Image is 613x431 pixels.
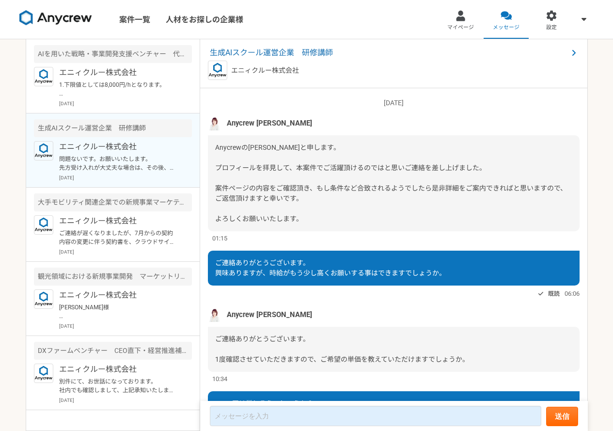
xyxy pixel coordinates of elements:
[215,335,469,363] span: ご連絡ありがとうございます。 1度確認させていただきますので、ご希望の単価を教えていただけますでしょうか。
[546,407,578,426] button: 送信
[215,144,567,223] span: Anycrewの[PERSON_NAME]と申します。 プロフィールを拝見して、本案件でご活躍頂けるのではと思いご連絡を差し上げました。 案件ページの内容をご確認頂き、もし条件など合致されるよう...
[59,377,179,395] p: 別件にて、お世話になっております。 社内でも確認しまして、上記承知いたしました。 引き続きよろしくお願いいたします。
[34,289,53,309] img: logo_text_blue_01.png
[59,289,179,301] p: エニィクルー株式会社
[208,116,222,130] img: %E5%90%8D%E7%A7%B0%E6%9C%AA%E8%A8%AD%E5%AE%9A%E3%81%AE%E3%83%87%E3%82%B6%E3%82%A4%E3%83%B3__3_.png
[34,193,192,211] div: 大手モビリティ関連企業での新規事業マーケティングのサポートポジションを募集！
[227,118,312,128] span: Anycrew [PERSON_NAME]
[34,45,192,63] div: AIを用いた戦略・事業開発支援ベンチャー 代表のメンター（業務コンサルタント）
[59,322,192,330] p: [DATE]
[215,399,314,407] span: 8,000円は厳しそうでしょうか？
[208,98,580,108] p: [DATE]
[59,364,179,375] p: エニィクルー株式会社
[565,289,580,298] span: 06:06
[59,215,179,227] p: エニィクルー株式会社
[59,397,192,404] p: [DATE]
[208,307,222,322] img: %E5%90%8D%E7%A7%B0%E6%9C%AA%E8%A8%AD%E5%AE%9A%E3%81%AE%E3%83%87%E3%82%B6%E3%82%A4%E3%83%B3__3_.png
[59,229,179,246] p: ご連絡が遅くなりましたが、7月からの契約内容の変更に伴う契約書を、クラウドサインにてお送りしましたので、ご確認と締結をお願いいたします。 ご不明点あれば、ご連絡ください。
[210,47,568,59] span: 生成AIスクール運営企業 研修講師
[212,234,227,243] span: 01:15
[59,141,179,153] p: エニィクルー株式会社
[208,61,227,80] img: logo_text_blue_01.png
[34,141,53,160] img: logo_text_blue_01.png
[34,67,53,86] img: logo_text_blue_01.png
[34,364,53,383] img: logo_text_blue_01.png
[548,288,560,300] span: 既読
[59,67,179,79] p: エニィクルー株式会社
[34,268,192,286] div: 観光領域における新規事業開発 マーケットリサーチ
[59,80,179,98] p: 1.下限値としては8,000円/hとなります。 2.下記のメッセージが出て登録する事ができない状況です。 Anycrewレジュメ提出フォーム ドキュメントをフォームのオーナーと共有する権限がない...
[546,24,557,32] span: 設定
[59,100,192,107] p: [DATE]
[59,303,179,320] p: [PERSON_NAME]様 ご連絡ありがとうございます。 承知いたしました。
[59,174,192,181] p: [DATE]
[231,65,299,76] p: エニィクルー株式会社
[34,215,53,235] img: logo_text_blue_01.png
[212,374,227,383] span: 10:34
[227,309,312,320] span: Anycrew [PERSON_NAME]
[34,119,192,137] div: 生成AIスクール運営企業 研修講師
[19,10,92,26] img: 8DqYSo04kwAAAAASUVORK5CYII=
[34,342,192,360] div: DXファームベンチャー CEO直下・経営推進補佐（若手・月1出社）
[59,248,192,255] p: [DATE]
[215,259,446,277] span: ご連絡ありがとうございます。 興味ありますが、時給がもう少し高くお願いする事はできますでしょうか。
[493,24,519,32] span: メッセージ
[59,155,179,172] p: 問題ないです。お願いいたします。 先方受け入れが大丈夫な場合は、その後、私のメインの会社に承認を得る必要がある事をご了承ください。
[447,24,474,32] span: マイページ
